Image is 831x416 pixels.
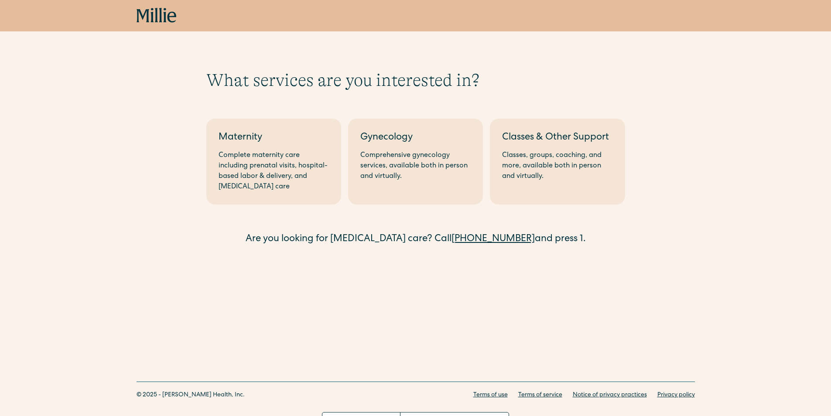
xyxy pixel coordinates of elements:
a: Terms of service [518,391,562,400]
div: © 2025 - [PERSON_NAME] Health, Inc. [137,391,245,400]
a: [PHONE_NUMBER] [451,235,535,244]
a: Notice of privacy practices [573,391,647,400]
div: Are you looking for [MEDICAL_DATA] care? Call and press 1. [206,232,625,247]
div: Complete maternity care including prenatal visits, hospital-based labor & delivery, and [MEDICAL_... [219,150,329,192]
a: GynecologyComprehensive gynecology services, available both in person and virtually. [348,119,483,205]
a: MaternityComplete maternity care including prenatal visits, hospital-based labor & delivery, and ... [206,119,341,205]
h1: What services are you interested in? [206,70,625,91]
div: Classes, groups, coaching, and more, available both in person and virtually. [502,150,612,182]
a: Privacy policy [657,391,695,400]
a: Terms of use [473,391,508,400]
div: Comprehensive gynecology services, available both in person and virtually. [360,150,471,182]
div: Classes & Other Support [502,131,612,145]
a: Classes & Other SupportClasses, groups, coaching, and more, available both in person and virtually. [490,119,625,205]
div: Gynecology [360,131,471,145]
div: Maternity [219,131,329,145]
